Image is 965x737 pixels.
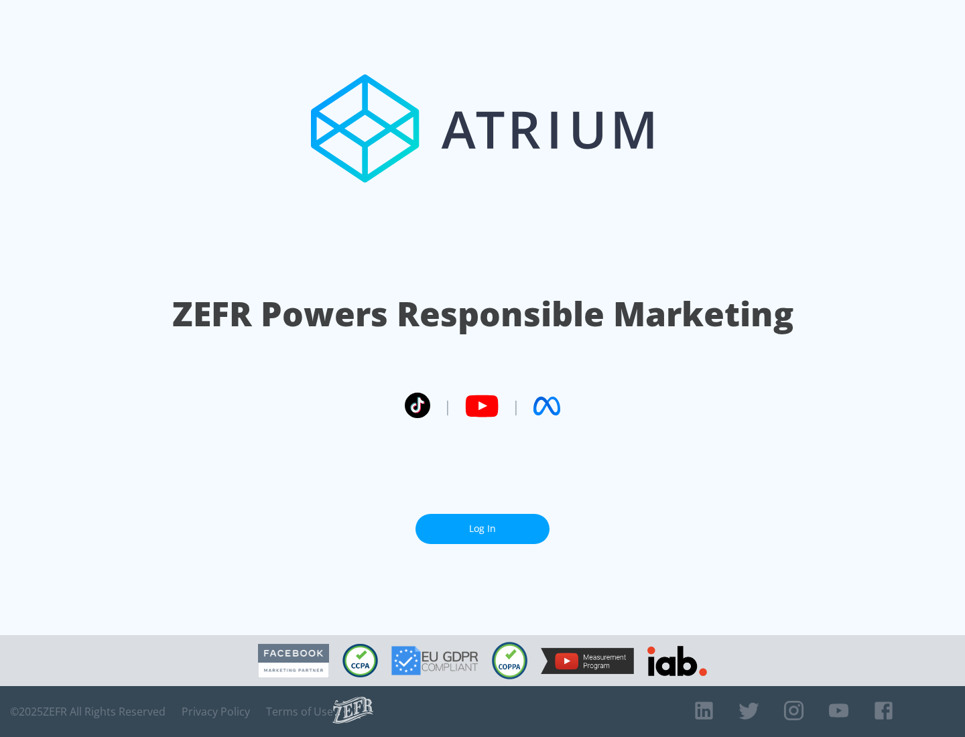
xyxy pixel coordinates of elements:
img: YouTube Measurement Program [541,648,634,674]
span: © 2025 ZEFR All Rights Reserved [10,705,166,718]
span: | [512,396,520,416]
a: Log In [415,514,550,544]
a: Terms of Use [266,705,333,718]
a: Privacy Policy [182,705,250,718]
img: COPPA Compliant [492,642,527,679]
img: Facebook Marketing Partner [258,644,329,678]
img: CCPA Compliant [342,644,378,677]
span: | [444,396,452,416]
h1: ZEFR Powers Responsible Marketing [172,291,793,337]
img: IAB [647,646,707,676]
img: GDPR Compliant [391,646,478,675]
